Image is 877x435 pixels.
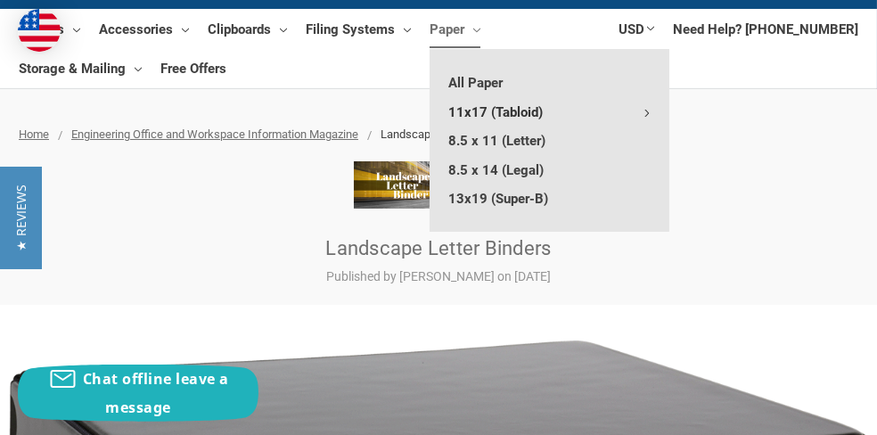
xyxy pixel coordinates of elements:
a: Accessories [99,9,189,48]
a: Home [19,127,49,141]
a: 8.5 x 14 (Legal) [430,155,669,184]
a: Storage & Mailing [19,48,142,87]
a: All Paper [430,68,669,96]
a: Landscape Letter Binders [326,237,552,259]
a: 13x19 (Super-B) [430,184,669,212]
a: Clipboards [208,9,287,48]
a: Binders [19,9,80,48]
a: Free Offers [160,48,226,87]
a: USD [619,9,654,48]
a: Engineering Office and Workspace Information Magazine [71,127,358,141]
span: ★ Reviews [12,185,29,251]
p: Published by [PERSON_NAME] on [DATE] [82,267,795,286]
a: Filing Systems [306,9,411,48]
a: Need Help? [PHONE_NUMBER] [673,9,858,48]
a: 8.5 x 11 (Letter) [430,126,669,154]
img: Landscape Letter Binders [354,161,523,208]
span: Landscape Letter Binders [381,127,510,141]
span: Chat offline leave a message [83,369,229,417]
button: Chat offline leave a message [18,365,258,422]
a: 11x17 (Tabloid) [430,97,669,126]
a: Paper [430,9,480,48]
iframe: Google Customer Reviews [730,387,877,435]
img: duty and tax information for United States [18,9,61,52]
